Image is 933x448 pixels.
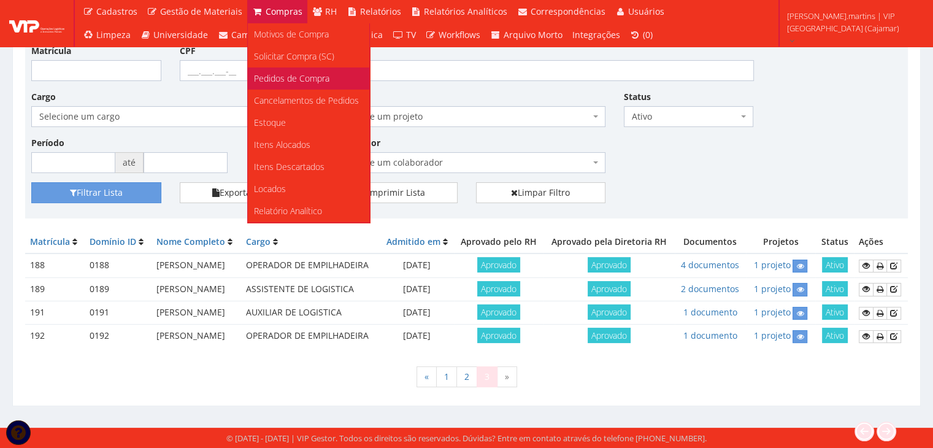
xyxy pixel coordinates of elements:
a: Campanhas [213,23,285,47]
span: Ativo [632,110,739,123]
th: Projetos [746,231,816,253]
img: logo [9,14,64,33]
span: Gestão de Materiais [160,6,242,17]
span: Usuários [628,6,664,17]
span: Ativo [624,106,754,127]
a: Pedidos de Compra [248,68,369,90]
label: Cargo [31,91,56,103]
span: Ativo [822,281,848,296]
a: Workflows [421,23,486,47]
a: Domínio ID [90,236,136,247]
span: Aprovado [477,281,520,296]
span: Relatório Analítico [254,205,322,217]
span: Aprovado [588,328,631,343]
label: Matrícula [31,45,71,57]
span: Cancelamentos de Pedidos [254,95,359,106]
th: Documentos [675,231,746,253]
label: Período [31,137,64,149]
span: Aprovado [588,257,631,272]
span: (0) [643,29,653,41]
span: » [497,366,517,387]
span: Selecione um cargo [31,106,309,127]
a: 1 documento [683,330,737,341]
td: [PERSON_NAME] [152,325,241,348]
a: Motivos de Compra [248,23,369,45]
th: Aprovado pelo RH [454,231,543,253]
span: Cadastros [96,6,137,17]
td: 0192 [85,325,152,348]
a: 1 [436,366,457,387]
td: 191 [25,301,85,325]
a: Limpeza [78,23,136,47]
a: Itens Descartados [248,156,369,178]
td: [DATE] [380,301,454,325]
td: [DATE] [380,325,454,348]
span: Aprovado [477,304,520,320]
td: 0189 [85,277,152,301]
a: Matrícula [30,236,70,247]
td: 0188 [85,253,152,277]
span: Pedidos de Compra [254,72,329,84]
label: CPF [180,45,196,57]
span: RH [325,6,337,17]
span: 3 [477,366,497,387]
td: [PERSON_NAME] [152,301,241,325]
td: ASSISTENTE DE LOGISTICA [241,277,380,301]
span: TV [406,29,416,41]
td: 0191 [85,301,152,325]
a: 4 documentos [681,259,739,271]
td: 188 [25,253,85,277]
td: [DATE] [380,277,454,301]
span: Aprovado [588,304,631,320]
span: Selecione um projeto [336,110,590,123]
a: Solicitar Compra (SC) [248,45,369,68]
a: 1 projeto [753,259,790,271]
a: Cargo [246,236,271,247]
span: Correspondências [531,6,605,17]
span: Arquivo Morto [504,29,562,41]
span: Workflows [439,29,480,41]
a: Estoque [248,112,369,134]
span: Ativo [822,257,848,272]
td: [DATE] [380,253,454,277]
span: Aprovado [588,281,631,296]
a: Imprimir Lista [328,182,458,203]
a: TV [388,23,421,47]
span: Selecione um colaborador [328,152,605,173]
a: Itens Alocados [248,134,369,156]
td: [PERSON_NAME] [152,277,241,301]
a: 1 projeto [753,306,790,318]
th: Aprovado pela Diretoria RH [543,231,674,253]
span: Ativo [822,304,848,320]
th: Status [815,231,854,253]
button: Exportar Lista [180,182,310,203]
a: « Anterior [417,366,437,387]
td: 192 [25,325,85,348]
span: Aprovado [477,257,520,272]
td: [PERSON_NAME] [152,253,241,277]
a: Limpar Filtro [476,182,606,203]
a: Integrações [567,23,625,47]
span: [PERSON_NAME].martins | VIP [GEOGRAPHIC_DATA] (Cajamar) [787,10,917,34]
a: Admitido em [386,236,440,247]
td: OPERADOR DE EMPILHADEIRA [241,325,380,348]
span: Aprovado [477,328,520,343]
span: Universidade [153,29,208,41]
span: até [115,152,144,173]
span: Selecione um projeto [328,106,605,127]
td: AUXILIAR DE LOGISTICA [241,301,380,325]
a: Locados [248,178,369,200]
label: Colaborador [328,137,380,149]
a: (0) [625,23,658,47]
span: Solicitar Compra (SC) [254,50,334,62]
a: 2 [456,366,477,387]
span: Selecione um colaborador [336,156,590,169]
span: Ativo [822,328,848,343]
span: Integrações [572,29,620,41]
a: 1 projeto [753,330,790,341]
td: 189 [25,277,85,301]
a: Relatório Analítico [248,200,369,222]
a: Arquivo Morto [485,23,567,47]
span: Itens Alocados [254,139,310,150]
td: OPERADOR DE EMPILHADEIRA [241,253,380,277]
